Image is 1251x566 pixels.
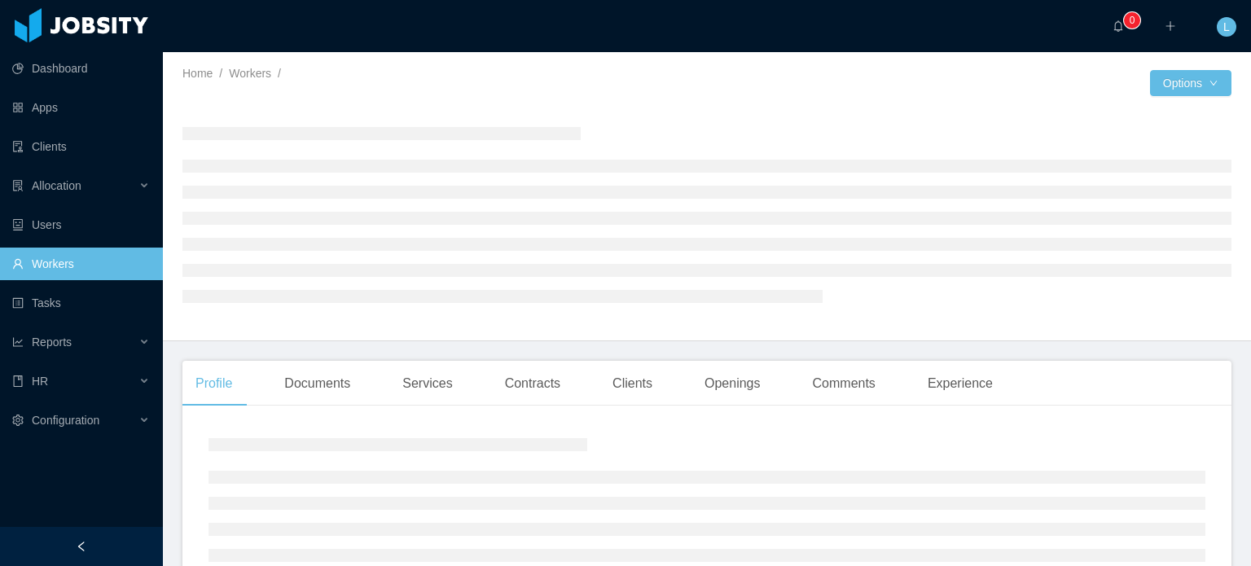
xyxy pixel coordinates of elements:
div: Documents [271,361,363,406]
a: Home [182,67,213,80]
i: icon: setting [12,415,24,426]
i: icon: bell [1113,20,1124,32]
span: L [1223,17,1230,37]
div: Services [389,361,465,406]
span: HR [32,375,48,388]
i: icon: book [12,375,24,387]
i: icon: line-chart [12,336,24,348]
button: Optionsicon: down [1150,70,1231,96]
a: icon: userWorkers [12,248,150,280]
a: Workers [229,67,271,80]
span: / [219,67,222,80]
i: icon: solution [12,180,24,191]
div: Openings [691,361,774,406]
span: Reports [32,336,72,349]
div: Comments [800,361,889,406]
span: / [278,67,281,80]
span: Configuration [32,414,99,427]
a: icon: profileTasks [12,287,150,319]
sup: 0 [1124,12,1140,29]
span: Allocation [32,179,81,192]
div: Profile [182,361,245,406]
div: Clients [599,361,665,406]
div: Contracts [492,361,573,406]
a: icon: appstoreApps [12,91,150,124]
a: icon: auditClients [12,130,150,163]
a: icon: pie-chartDashboard [12,52,150,85]
a: icon: robotUsers [12,208,150,241]
div: Experience [915,361,1006,406]
i: icon: plus [1165,20,1176,32]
